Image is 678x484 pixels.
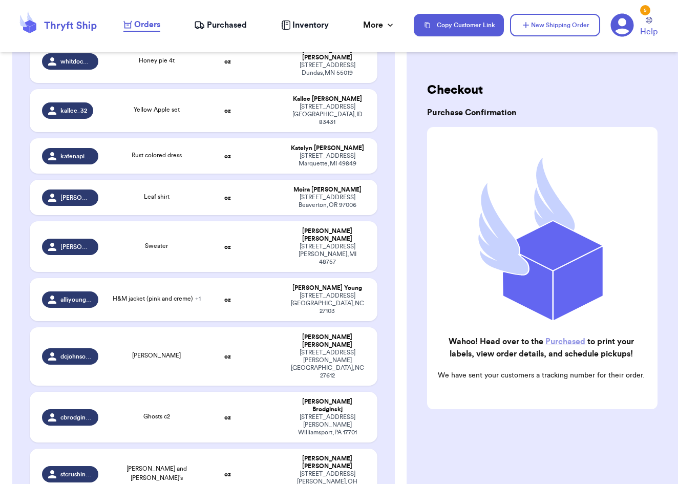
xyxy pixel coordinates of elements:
[290,194,365,209] div: [STREET_ADDRESS] Beaverton , OR 97006
[290,333,365,349] div: [PERSON_NAME] [PERSON_NAME]
[363,19,395,31] div: More
[60,107,87,115] span: kallee_32
[640,17,658,38] a: Help
[194,19,247,31] a: Purchased
[281,19,329,31] a: Inventory
[545,338,585,346] a: Purchased
[510,14,600,36] button: New Shipping Order
[290,95,365,103] div: Kallee [PERSON_NAME]
[123,18,160,32] a: Orders
[60,470,92,478] span: stcrushinggoals
[224,153,231,159] strong: oz
[290,243,365,266] div: [STREET_ADDRESS] [PERSON_NAME] , MI 48757
[224,195,231,201] strong: oz
[290,227,365,243] div: [PERSON_NAME] [PERSON_NAME]
[144,194,169,200] span: Leaf shirt
[224,471,231,477] strong: oz
[224,414,231,420] strong: oz
[134,18,160,31] span: Orders
[207,19,247,31] span: Purchased
[145,243,168,249] span: Sweater
[290,46,365,61] div: [PERSON_NAME] [PERSON_NAME]
[290,413,365,436] div: [STREET_ADDRESS][PERSON_NAME] Williamsport , PA 17701
[224,244,231,250] strong: oz
[132,352,181,359] span: [PERSON_NAME]
[60,152,92,160] span: katenapier_
[290,144,365,152] div: Katelyn [PERSON_NAME]
[290,284,365,292] div: [PERSON_NAME] Young
[60,296,92,304] span: alliyoung22
[60,57,92,66] span: whitdocken
[224,58,231,65] strong: oz
[435,370,647,381] p: We have sent your customers a tracking number for their order.
[427,107,658,119] h3: Purchase Confirmation
[134,107,180,113] span: Yellow Apple set
[113,296,201,302] span: H&M jacket (pink and creme)
[290,103,365,126] div: [STREET_ADDRESS] [GEOGRAPHIC_DATA] , ID 83431
[290,61,365,77] div: [STREET_ADDRESS] Dundas , MN 55019
[290,349,365,380] div: [STREET_ADDRESS][PERSON_NAME] [GEOGRAPHIC_DATA] , NC 27612
[414,14,504,36] button: Copy Customer Link
[143,413,170,419] span: Ghosts c2
[132,152,182,158] span: Rust colored dress
[640,5,650,15] div: 5
[435,335,647,360] h2: Wahoo! Head over to the to print your labels, view order details, and schedule pickups!
[290,152,365,167] div: [STREET_ADDRESS] Marquette , MI 49849
[290,292,365,315] div: [STREET_ADDRESS] [GEOGRAPHIC_DATA] , NC 27103
[292,19,329,31] span: Inventory
[195,296,201,302] span: + 1
[290,398,365,413] div: [PERSON_NAME] Brodginskj
[290,455,365,470] div: [PERSON_NAME] [PERSON_NAME]
[126,466,187,481] span: [PERSON_NAME] and [PERSON_NAME]’s
[427,82,658,98] h2: Checkout
[60,243,92,251] span: [PERSON_NAME].gibbs11
[139,57,175,64] span: Honey pie 4t
[60,413,92,422] span: cbrodginskj
[640,26,658,38] span: Help
[610,13,634,37] a: 5
[60,352,92,361] span: dcjohnson4
[224,108,231,114] strong: oz
[290,186,365,194] div: Moira [PERSON_NAME]
[60,194,92,202] span: [PERSON_NAME]
[224,297,231,303] strong: oz
[224,353,231,360] strong: oz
